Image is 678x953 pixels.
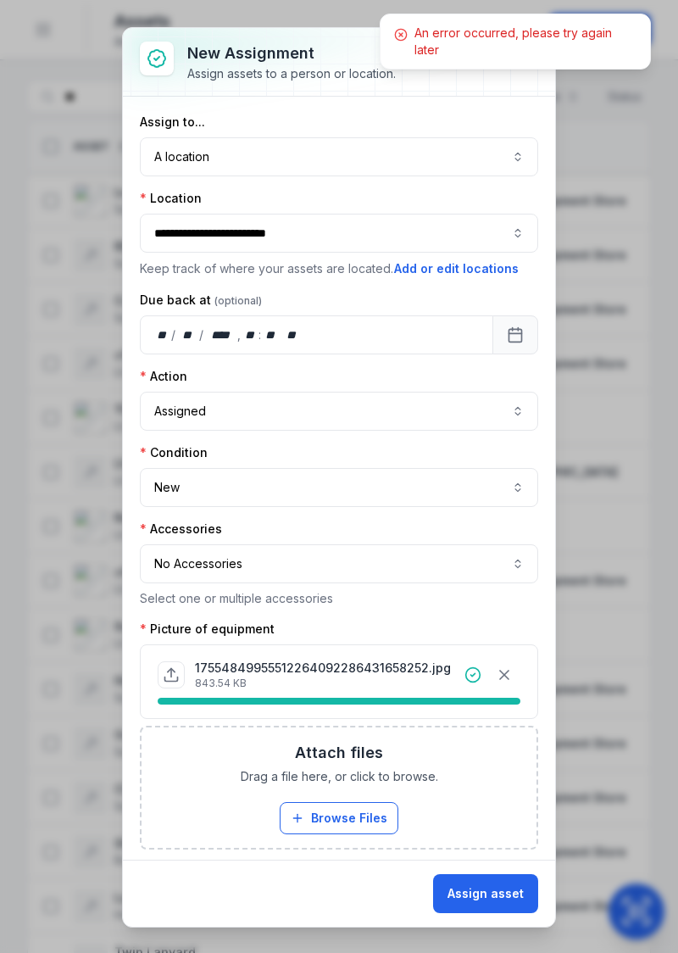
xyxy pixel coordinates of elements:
div: Assign assets to a person or location. [187,65,396,82]
button: Calendar [492,315,538,354]
label: Due back at [140,292,262,309]
button: New [140,468,538,507]
div: / [199,326,205,343]
label: Picture of equipment [140,621,275,638]
button: No Accessories [140,544,538,583]
p: Select one or multiple accessories [140,590,538,607]
p: 843.54 KB [195,677,451,690]
p: 17554849955512264092286431658252.jpg [195,660,451,677]
p: An error occurred, please try again later [414,25,636,59]
label: Condition [140,444,208,461]
div: day, [154,326,171,343]
div: month, [177,326,200,343]
label: Action [140,368,187,385]
span: Drag a file here, or click to browse. [241,768,438,785]
button: Browse Files [280,802,398,834]
div: minute, [263,326,280,343]
div: / [171,326,177,343]
label: Assign to... [140,114,205,131]
button: Assigned [140,392,538,431]
label: Accessories [140,521,222,538]
p: Keep track of where your assets are located. [140,259,538,278]
div: , [237,326,242,343]
div: am/pm, [283,326,302,343]
button: Assign asset [433,874,538,913]
div: year, [205,326,236,343]
label: Location [140,190,202,207]
h3: Attach files [295,741,383,765]
button: A location [140,137,538,176]
h3: New assignment [187,42,396,65]
button: Add or edit locations [393,259,520,278]
div: hour, [242,326,259,343]
div: : [258,326,263,343]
